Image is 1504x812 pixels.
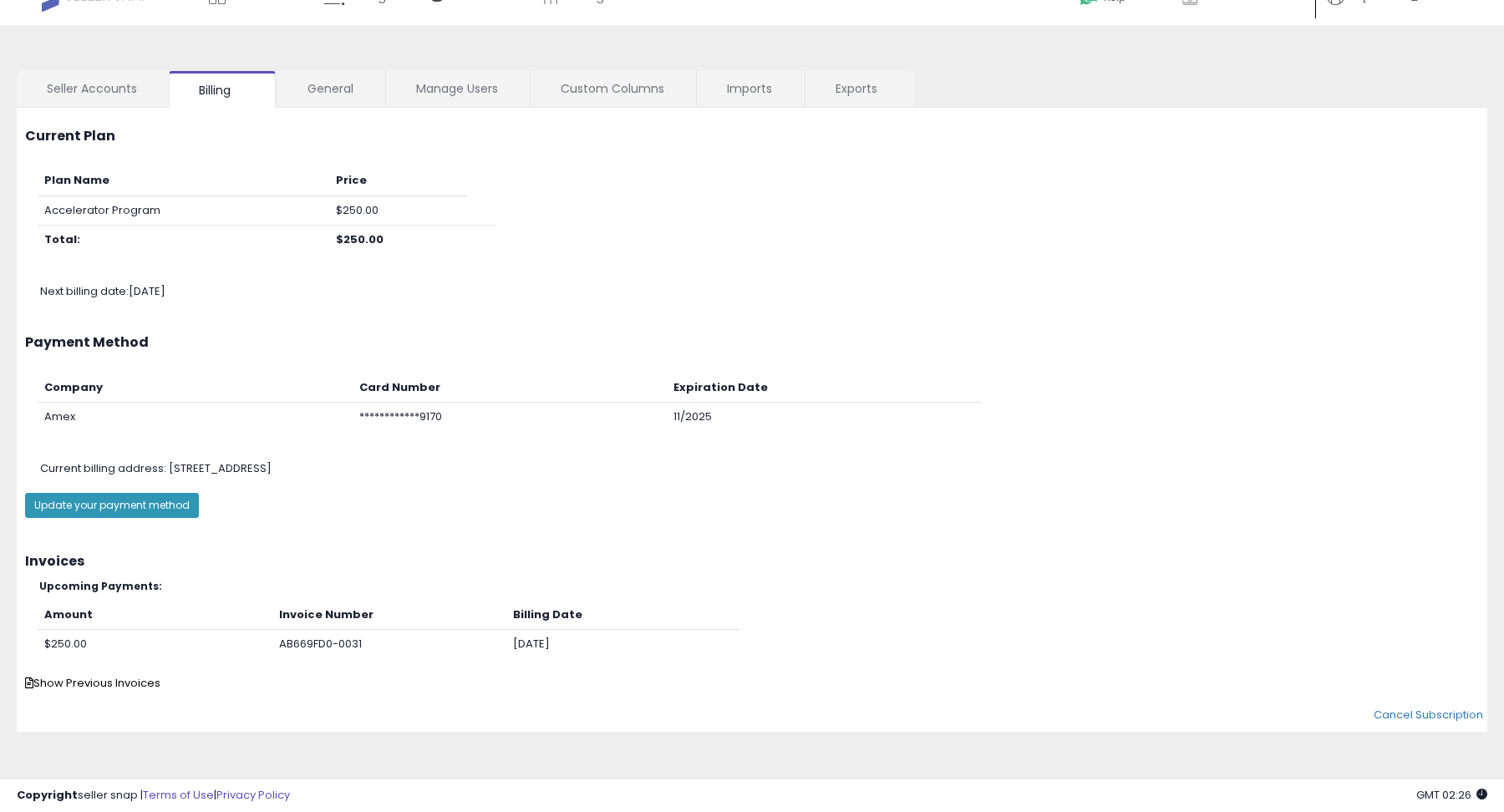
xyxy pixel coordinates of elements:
[336,231,384,247] b: $250.00
[17,787,78,803] strong: Copyright
[143,787,214,803] a: Terms of Use
[38,373,353,403] th: Company
[353,373,668,403] th: Card Number
[25,335,1479,350] h3: Payment Method
[667,403,982,432] td: 11/2025
[38,166,329,195] th: Plan Name
[329,195,467,226] td: $250.00
[667,373,982,403] th: Expiration Date
[1374,707,1483,723] a: Cancel Subscription
[216,787,290,803] a: Privacy Policy
[25,129,1479,144] h3: Current Plan
[17,71,167,106] a: Seller Accounts
[39,581,1479,591] h5: Upcoming Payments:
[1416,787,1487,803] span: 2025-09-17 02:26 GMT
[386,71,528,106] a: Manage Users
[40,460,166,476] span: Current billing address:
[169,71,276,108] a: Billing
[38,630,272,659] td: $250.00
[25,493,199,518] button: Update your payment method
[44,231,80,247] b: Total:
[272,601,506,630] th: Invoice Number
[697,71,803,106] a: Imports
[805,71,912,106] a: Exports
[25,675,160,691] span: Show Previous Invoices
[506,630,739,659] td: [DATE]
[38,195,329,226] td: Accelerator Program
[531,71,694,106] a: Custom Columns
[38,601,272,630] th: Amount
[506,601,739,630] th: Billing Date
[25,554,1479,569] h3: Invoices
[272,630,506,659] td: AB669FD0-0031
[17,788,290,804] div: seller snap | |
[38,403,353,432] td: Amex
[329,166,467,195] th: Price
[277,71,384,106] a: General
